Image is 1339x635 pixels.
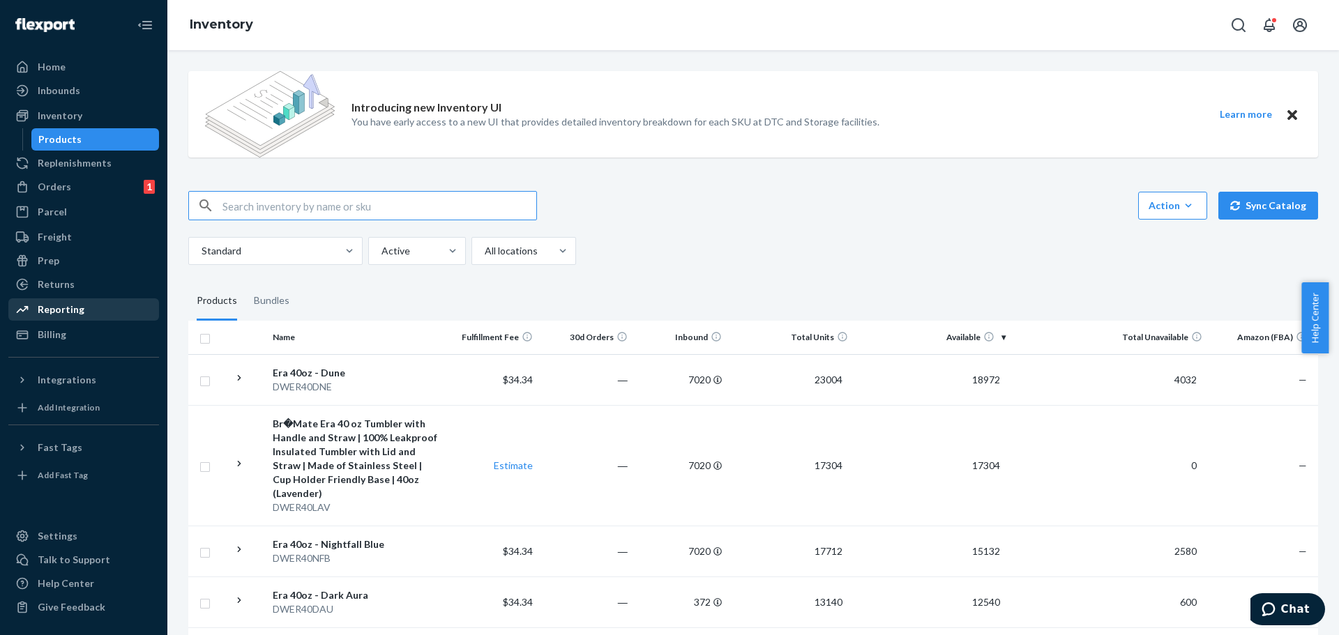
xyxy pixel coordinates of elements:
td: ― [538,405,633,526]
p: Introducing new Inventory UI [351,100,501,116]
div: Era 40oz - Dune [273,366,439,380]
a: Home [8,56,159,78]
div: Bundles [254,282,289,321]
th: Inbound [633,321,727,354]
a: Freight [8,226,159,248]
a: Settings [8,525,159,547]
th: 30d Orders [538,321,633,354]
div: Replenishments [38,156,112,170]
div: Fast Tags [38,441,82,454]
div: Inbounds [38,84,80,98]
a: Replenishments [8,152,159,174]
button: Open Search Box [1225,11,1253,39]
th: Name [267,321,444,354]
img: new-reports-banner-icon.82668bd98b6a51aee86340f2a7b77ae3.png [205,71,335,158]
iframe: Opens a widget where you can chat to one of our agents [1250,593,1325,628]
span: 17304 [809,459,848,471]
span: — [1299,459,1307,471]
td: 7020 [633,405,727,526]
th: Total Units [727,321,854,354]
a: Add Integration [8,397,159,419]
div: Integrations [38,373,96,387]
div: DWER40LAV [273,500,439,514]
a: Reporting [8,298,159,321]
a: Inventory [190,17,253,32]
div: Parcel [38,205,67,219]
th: Fulfillment Fee [444,321,538,354]
div: Orders [38,180,71,194]
button: Open account menu [1286,11,1314,39]
ol: breadcrumbs [179,5,264,45]
div: Settings [38,529,77,543]
span: 600 [1174,596,1202,608]
button: Action [1138,192,1207,220]
div: Br�Mate Era 40 oz Tumbler with Handle and Straw | 100% Leakproof Insulated Tumbler with Lid and S... [273,417,439,500]
a: Inventory [8,105,159,127]
div: Add Integration [38,401,100,413]
a: Billing [8,323,159,346]
span: 4032 [1169,374,1202,385]
th: Total Unavailable [1011,321,1208,354]
div: Action [1149,199,1197,213]
p: You have early access to a new UI that provides detailed inventory breakdown for each SKU at DTC ... [351,115,879,129]
button: Fast Tags [8,436,159,459]
img: Flexport logo [15,18,75,32]
span: — [1299,545,1307,557]
a: Estimate [494,459,533,471]
button: Close [1283,106,1301,123]
div: Era 40oz - Nightfall Blue [273,537,439,551]
td: ― [538,526,633,576]
span: 12540 [967,596,1006,608]
button: Learn more [1211,106,1280,123]
a: Add Fast Tag [8,464,159,487]
button: Close Navigation [131,11,159,39]
span: $34.34 [503,545,533,557]
div: 1 [144,180,155,194]
a: Parcel [8,201,159,223]
th: Amazon (FBA) [1208,321,1318,354]
span: 0 [1186,459,1202,471]
div: Freight [38,230,72,244]
div: Give Feedback [38,600,105,614]
td: 7020 [633,354,727,405]
div: DWER40DNE [273,380,439,394]
div: Products [38,132,82,146]
td: ― [538,354,633,405]
div: Products [197,282,237,321]
input: All locations [483,244,485,258]
span: 18972 [967,374,1006,385]
span: Help Center [1301,282,1329,353]
div: Inventory [38,109,82,123]
div: Talk to Support [38,553,110,567]
button: Sync Catalog [1218,192,1318,220]
span: 15132 [967,545,1006,557]
input: Standard [200,244,202,258]
input: Active [380,244,381,258]
div: Home [38,60,66,74]
a: Inbounds [8,79,159,102]
td: ― [538,576,633,627]
div: Prep [38,254,59,268]
span: 2580 [1169,545,1202,557]
td: 372 [633,576,727,627]
span: 17304 [967,459,1006,471]
button: Give Feedback [8,596,159,618]
span: 23004 [809,374,848,385]
div: Reporting [38,303,84,316]
th: Available [854,321,1011,354]
div: Add Fast Tag [38,469,88,481]
span: 13140 [809,596,848,608]
td: 7020 [633,526,727,576]
a: Orders1 [8,176,159,198]
span: $34.34 [503,374,533,385]
div: Billing [38,328,66,342]
span: — [1299,374,1307,385]
a: Help Center [8,572,159,595]
div: Returns [38,277,75,291]
div: DWER40NFB [273,551,439,565]
div: Era 40oz - Dark Aura [273,588,439,602]
div: Help Center [38,576,94,590]
a: Returns [8,273,159,296]
div: DWER40DAU [273,602,439,616]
